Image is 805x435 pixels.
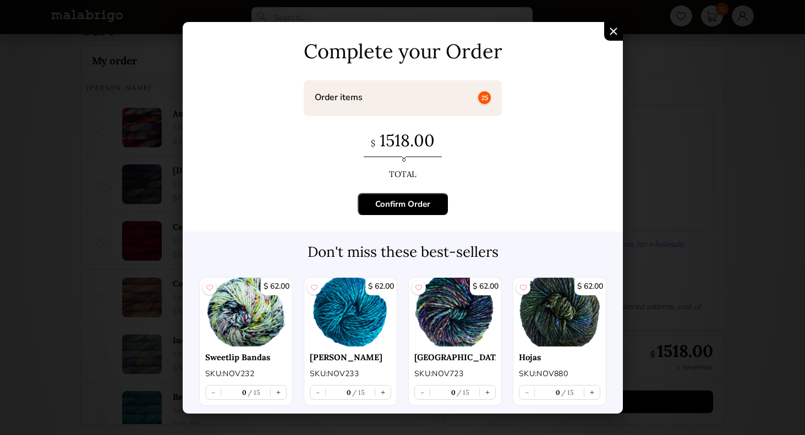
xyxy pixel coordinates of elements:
a: $ 62.00 [409,278,501,346]
p: SKU: NOV233 [310,368,391,379]
p: 1518.00 [199,130,606,156]
a: [PERSON_NAME] [310,352,391,362]
p: SKU: NOV880 [519,368,600,379]
p: $ 62.00 [261,278,292,295]
label: 15 [246,388,260,397]
p: SKU: NOV232 [205,368,287,379]
a: $ 62.00 [200,278,292,346]
a: [GEOGRAPHIC_DATA] [414,352,496,362]
button: + [375,386,391,399]
span: $ [371,138,375,148]
label: 15 [455,388,469,397]
p: 25 [478,91,491,104]
p: $ 62.00 [365,278,397,295]
button: Confirm Order [358,193,448,215]
div: Confirm Order [375,199,430,210]
img: Sweetlip Bandas [200,278,292,346]
p: Complete your Order [199,38,606,64]
h3: Don't miss these best-sellers [194,243,612,261]
img: Hojas [513,278,606,346]
a: Hojas [519,352,600,362]
label: 15 [560,388,574,397]
a: $ 62.00 [513,278,606,346]
img: Flor De Jade [304,278,397,346]
p: SKU: NOV723 [414,368,496,379]
a: $ 62.00 [304,278,397,346]
p: $ 62.00 [574,278,606,295]
img: order-separator.89fa5524.svg [364,156,442,162]
button: + [480,386,495,399]
p: Order items [315,91,363,103]
a: Sweetlip Bandas [205,352,287,362]
button: + [271,386,286,399]
label: 15 [351,388,365,397]
img: Indonesia [409,278,501,346]
p: $ 62.00 [470,278,501,295]
button: + [584,386,600,399]
p: TOTAL [199,163,606,179]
